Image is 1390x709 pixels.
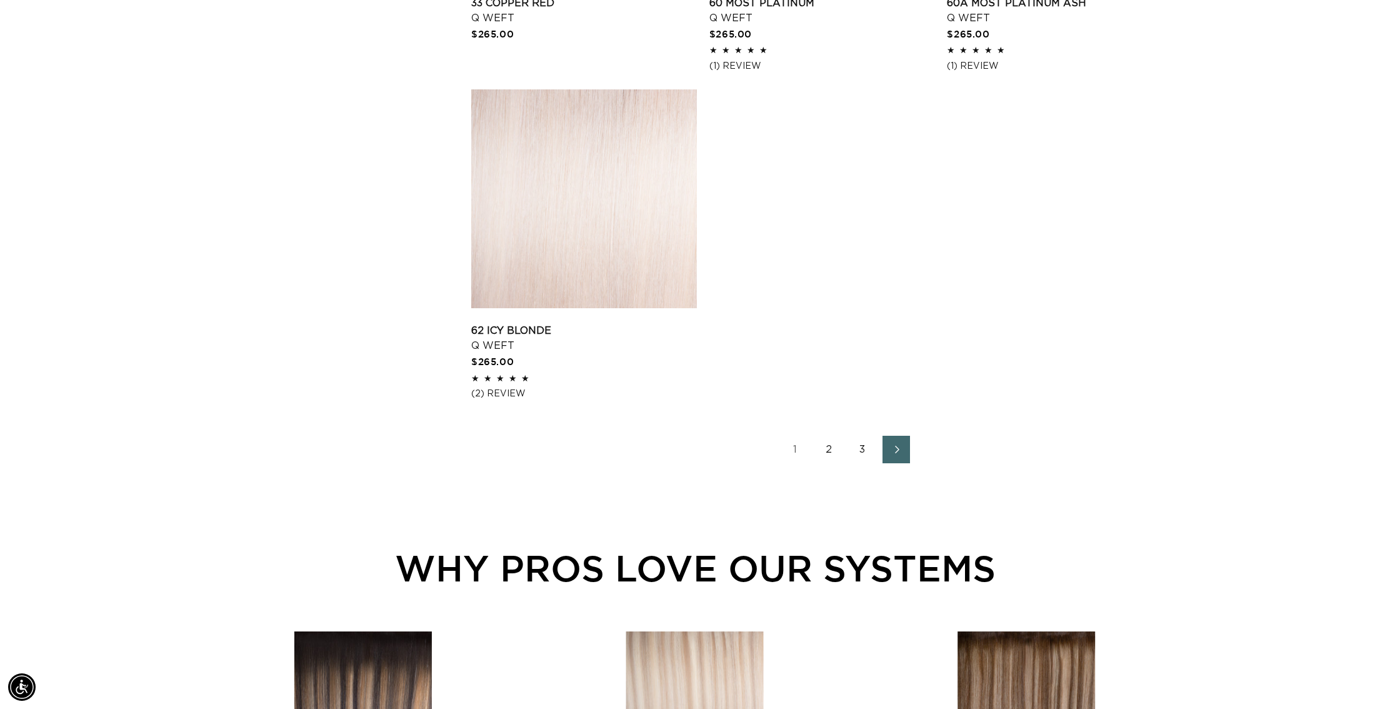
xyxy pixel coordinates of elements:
a: 62 Icy Blonde Q Weft [471,323,697,353]
a: Next page [882,436,910,463]
div: Accessibility Menu [8,673,36,701]
nav: Pagination [471,436,1220,463]
a: Page 1 [781,436,809,463]
a: Page 3 [849,436,876,463]
a: Page 2 [815,436,842,463]
div: WHY PROS LOVE OUR SYSTEMS [170,541,1220,595]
